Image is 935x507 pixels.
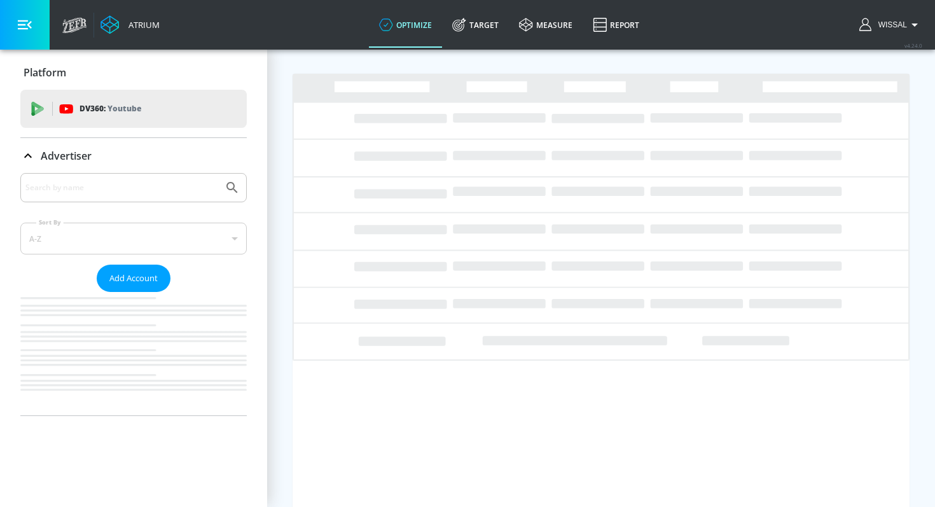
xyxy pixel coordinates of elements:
label: Sort By [36,218,64,226]
p: Youtube [107,102,141,115]
div: Advertiser [20,138,247,174]
button: Add Account [97,265,170,292]
p: Platform [24,66,66,80]
a: measure [509,2,583,48]
p: Advertiser [41,149,92,163]
span: login as: wissal.elhaddaoui@zefr.com [873,20,907,29]
div: A-Z [20,223,247,254]
a: optimize [369,2,442,48]
button: Wissal [859,17,922,32]
nav: list of Advertiser [20,292,247,415]
div: Platform [20,55,247,90]
a: Target [442,2,509,48]
div: Atrium [123,19,160,31]
a: Report [583,2,649,48]
span: v 4.24.0 [904,42,922,49]
input: Search by name [25,179,218,196]
div: Advertiser [20,173,247,415]
a: Atrium [100,15,160,34]
span: Add Account [109,271,158,286]
div: DV360: Youtube [20,90,247,128]
p: DV360: [80,102,141,116]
